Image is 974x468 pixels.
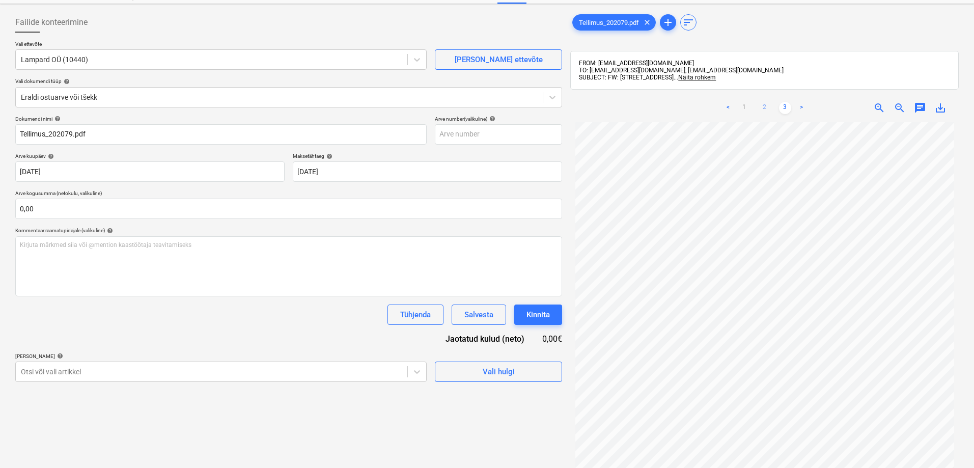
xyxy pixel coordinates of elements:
[514,305,562,325] button: Kinnita
[487,116,495,122] span: help
[55,353,63,359] span: help
[387,305,443,325] button: Tühjenda
[573,19,645,26] span: Tellimus_202079.pdf
[400,308,431,321] div: Tühjenda
[641,16,653,29] span: clear
[923,419,974,468] iframe: Chat Widget
[435,362,562,382] button: Vali hulgi
[435,124,562,145] input: Arve number
[541,333,562,345] div: 0,00€
[579,67,784,74] span: TO: [EMAIL_ADDRESS][DOMAIN_NAME], [EMAIL_ADDRESS][DOMAIN_NAME]
[15,153,285,159] div: Arve kuupäev
[15,16,88,29] span: Failide konteerimine
[759,102,771,114] a: Page 2
[682,16,694,29] span: sort
[873,102,885,114] span: zoom_in
[678,74,716,81] span: Näita rohkem
[452,305,506,325] button: Salvesta
[526,308,550,321] div: Kinnita
[579,74,674,81] span: SUBJECT: FW: [STREET_ADDRESS]
[293,161,562,182] input: Tähtaega pole määratud
[105,228,113,234] span: help
[15,78,562,85] div: Vali dokumendi tüüp
[674,74,716,81] span: ...
[15,199,562,219] input: Arve kogusumma (netokulu, valikuline)
[914,102,926,114] span: chat
[15,353,427,360] div: [PERSON_NAME]
[52,116,61,122] span: help
[435,116,562,122] div: Arve number (valikuline)
[464,308,493,321] div: Salvesta
[15,41,427,49] p: Vali ettevõte
[15,124,427,145] input: Dokumendi nimi
[293,153,562,159] div: Maksetähtaeg
[779,102,791,114] a: Page 3 is your current page
[324,153,332,159] span: help
[15,161,285,182] input: Arve kuupäeva pole määratud.
[572,14,656,31] div: Tellimus_202079.pdf
[15,116,427,122] div: Dokumendi nimi
[483,365,515,378] div: Vali hulgi
[662,16,674,29] span: add
[894,102,906,114] span: zoom_out
[15,227,562,234] div: Kommentaar raamatupidajale (valikuline)
[795,102,808,114] a: Next page
[435,49,562,70] button: [PERSON_NAME] ettevõte
[62,78,70,85] span: help
[722,102,734,114] a: Previous page
[455,53,543,66] div: [PERSON_NAME] ettevõte
[738,102,750,114] a: Page 1
[15,190,562,199] p: Arve kogusumma (netokulu, valikuline)
[934,102,947,114] span: save_alt
[46,153,54,159] span: help
[579,60,694,67] span: FROM: [EMAIL_ADDRESS][DOMAIN_NAME]
[430,333,541,345] div: Jaotatud kulud (neto)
